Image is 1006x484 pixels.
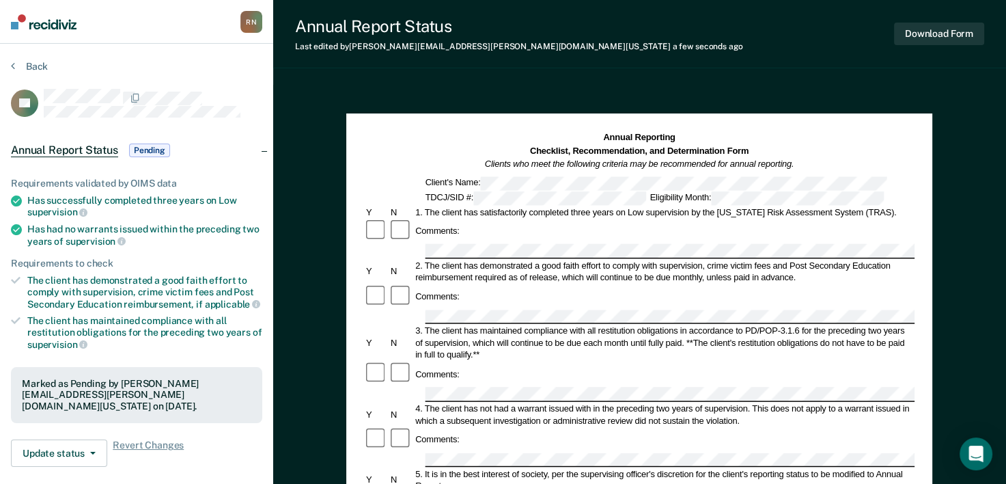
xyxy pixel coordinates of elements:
[389,337,413,349] div: N
[960,438,992,470] div: Open Intercom Messenger
[414,225,462,237] div: Comments:
[129,144,170,157] span: Pending
[894,23,984,45] button: Download Form
[295,42,743,51] div: Last edited by [PERSON_NAME][EMAIL_ADDRESS][PERSON_NAME][DOMAIN_NAME][US_STATE]
[414,206,915,217] div: 1. The client has satisfactorily completed three years on Low supervision by the [US_STATE] Risk ...
[530,146,749,155] strong: Checklist, Recommendation, and Determination Form
[648,191,886,205] div: Eligibility Month:
[11,60,48,72] button: Back
[27,275,262,310] div: The client has demonstrated a good faith effort to comply with supervision, crime victim fees and...
[11,178,262,189] div: Requirements validated by OIMS data
[423,176,889,190] div: Client's Name:
[27,315,262,350] div: The client has maintained compliance with all restitution obligations for the preceding two years of
[414,368,462,379] div: Comments:
[604,133,675,142] strong: Annual Reporting
[364,206,389,217] div: Y
[414,403,915,427] div: 4. The client has not had a warrant issued with in the preceding two years of supervision. This d...
[485,159,794,169] em: Clients who meet the following criteria may be recommended for annual reporting.
[423,191,648,205] div: TDCJ/SID #:
[240,11,262,33] button: RN
[11,258,262,269] div: Requirements to check
[414,291,462,302] div: Comments:
[11,144,118,157] span: Annual Report Status
[11,14,76,29] img: Recidiviz
[389,266,413,278] div: N
[11,440,107,467] button: Update status
[673,42,743,51] span: a few seconds ago
[66,236,126,247] span: supervision
[22,378,251,412] div: Marked as Pending by [PERSON_NAME][EMAIL_ADDRESS][PERSON_NAME][DOMAIN_NAME][US_STATE] on [DATE].
[27,339,87,350] span: supervision
[414,260,915,284] div: 2. The client has demonstrated a good faith effort to comply with supervision, crime victim fees ...
[389,206,413,217] div: N
[27,195,262,218] div: Has successfully completed three years on Low
[389,409,413,420] div: N
[27,224,262,247] div: Has had no warrants issued within the preceding two years of
[364,337,389,349] div: Y
[113,440,184,467] span: Revert Changes
[414,325,915,361] div: 3. The client has maintained compliance with all restitution obligations in accordance to PD/POP-...
[295,16,743,36] div: Annual Report Status
[414,433,462,445] div: Comments:
[364,266,389,278] div: Y
[27,206,87,217] span: supervision
[364,409,389,420] div: Y
[205,299,260,310] span: applicable
[240,11,262,33] div: R N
